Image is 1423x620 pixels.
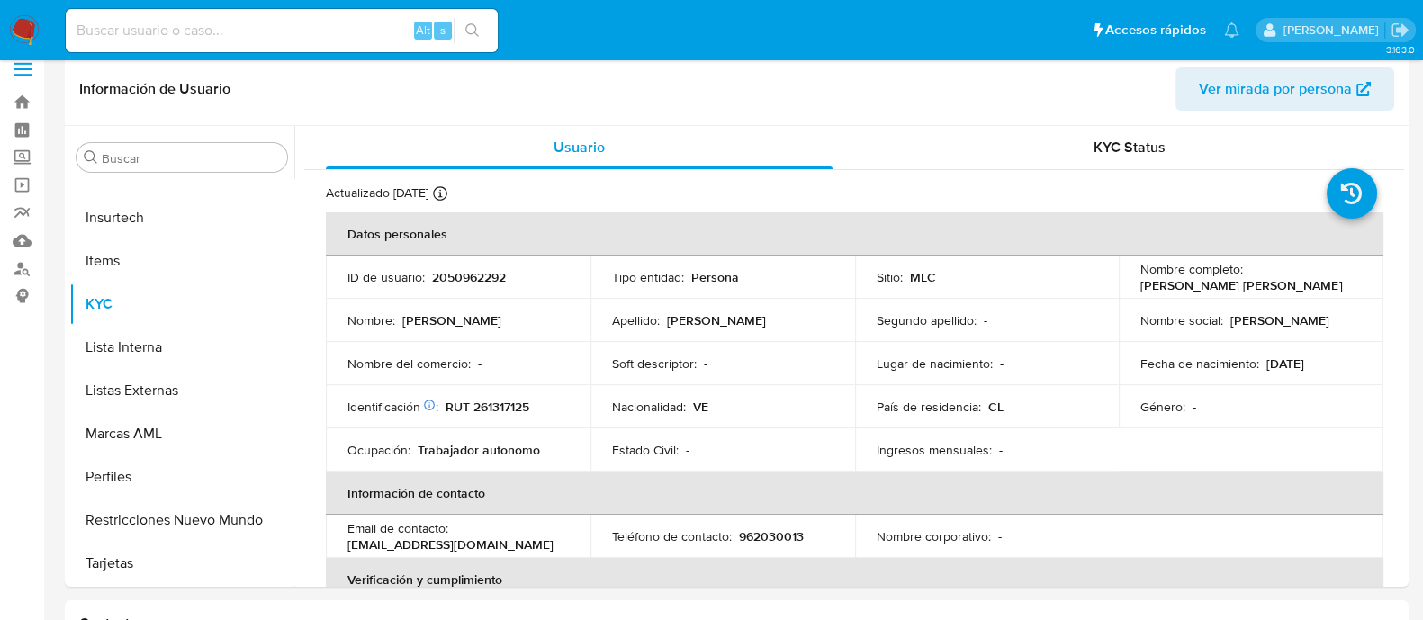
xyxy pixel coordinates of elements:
[69,196,294,239] button: Insurtech
[347,520,448,536] p: Email de contacto :
[999,442,1003,458] p: -
[877,528,991,544] p: Nombre corporativo :
[102,150,280,166] input: Buscar
[347,269,425,285] p: ID de usuario :
[1266,355,1304,372] p: [DATE]
[478,355,482,372] p: -
[667,312,766,328] p: [PERSON_NAME]
[66,19,498,42] input: Buscar usuario o caso...
[877,355,993,372] p: Lugar de nacimiento :
[612,355,697,372] p: Soft descriptor :
[347,536,554,553] p: [EMAIL_ADDRESS][DOMAIN_NAME]
[326,472,1383,515] th: Información de contacto
[1094,137,1166,157] span: KYC Status
[1000,355,1004,372] p: -
[446,399,529,415] p: RUT 261317125
[416,22,430,39] span: Alt
[612,269,684,285] p: Tipo entidad :
[440,22,446,39] span: s
[1140,277,1342,293] p: [PERSON_NAME] [PERSON_NAME]
[326,184,428,202] p: Actualizado [DATE]
[691,269,739,285] p: Persona
[704,355,707,372] p: -
[1140,355,1259,372] p: Fecha de nacimiento :
[877,399,981,415] p: País de residencia :
[910,269,936,285] p: MLC
[686,442,689,458] p: -
[1140,261,1243,277] p: Nombre completo :
[69,326,294,369] button: Lista Interna
[998,528,1002,544] p: -
[454,18,491,43] button: search-icon
[347,312,395,328] p: Nombre :
[984,312,987,328] p: -
[1385,42,1414,57] span: 3.163.0
[69,239,294,283] button: Items
[612,528,732,544] p: Teléfono de contacto :
[1230,312,1329,328] p: [PERSON_NAME]
[432,269,506,285] p: 2050962292
[1175,67,1394,111] button: Ver mirada por persona
[69,499,294,542] button: Restricciones Nuevo Mundo
[69,369,294,412] button: Listas Externas
[1140,312,1223,328] p: Nombre social :
[1391,21,1409,40] a: Salir
[988,399,1004,415] p: CL
[877,312,977,328] p: Segundo apellido :
[84,150,98,165] button: Buscar
[69,283,294,326] button: KYC
[402,312,501,328] p: [PERSON_NAME]
[69,455,294,499] button: Perfiles
[877,442,992,458] p: Ingresos mensuales :
[612,312,660,328] p: Apellido :
[79,80,230,98] h1: Información de Usuario
[554,137,605,157] span: Usuario
[347,355,471,372] p: Nombre del comercio :
[612,442,679,458] p: Estado Civil :
[877,269,903,285] p: Sitio :
[1283,22,1384,39] p: aline.magdaleno@mercadolibre.com
[69,412,294,455] button: Marcas AML
[1105,21,1206,40] span: Accesos rápidos
[1199,67,1352,111] span: Ver mirada por persona
[347,442,410,458] p: Ocupación :
[739,528,804,544] p: 962030013
[418,442,540,458] p: Trabajador autonomo
[1224,22,1239,38] a: Notificaciones
[1193,399,1196,415] p: -
[69,542,294,585] button: Tarjetas
[347,399,438,415] p: Identificación :
[326,212,1383,256] th: Datos personales
[693,399,708,415] p: VE
[1140,399,1185,415] p: Género :
[612,399,686,415] p: Nacionalidad :
[326,558,1383,601] th: Verificación y cumplimiento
